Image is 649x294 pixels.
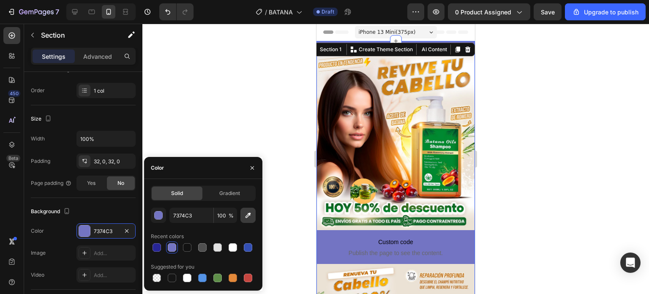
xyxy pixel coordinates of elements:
[572,8,638,16] div: Upgrade to publish
[534,3,562,20] button: Save
[620,253,641,273] div: Open Intercom Messenger
[94,228,118,235] div: 7374C3
[31,135,45,143] div: Width
[265,8,267,16] span: /
[448,3,530,20] button: 0 product assigned
[455,8,511,16] span: 0 product assigned
[94,250,134,257] div: Add...
[159,3,194,20] div: Undo/Redo
[83,52,112,61] p: Advanced
[41,30,110,40] p: Section
[322,8,334,16] span: Draft
[31,157,50,165] div: Padding
[94,87,134,95] div: 1 col
[77,131,135,146] input: Auto
[219,190,240,197] span: Gradient
[151,263,194,271] div: Suggested for you
[565,3,646,20] button: Upgrade to publish
[151,164,164,172] div: Color
[31,271,44,279] div: Video
[42,52,65,61] p: Settings
[117,179,124,187] span: No
[229,212,234,220] span: %
[94,158,134,165] div: 32, 0, 32, 0
[31,206,72,217] div: Background
[269,8,293,16] span: BATANA
[31,227,44,235] div: Color
[8,90,20,97] div: 450
[87,179,95,187] span: Yes
[31,249,46,257] div: Image
[3,3,63,20] button: 7
[31,87,45,94] div: Order
[55,7,59,17] p: 7
[151,233,184,240] div: Recent colors
[31,113,53,125] div: Size
[31,179,72,187] div: Page padding
[169,208,213,223] input: Eg: FFFFFF
[6,155,20,162] div: Beta
[171,190,183,197] span: Solid
[94,272,134,279] div: Add...
[541,8,555,16] span: Save
[316,24,475,294] iframe: Design area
